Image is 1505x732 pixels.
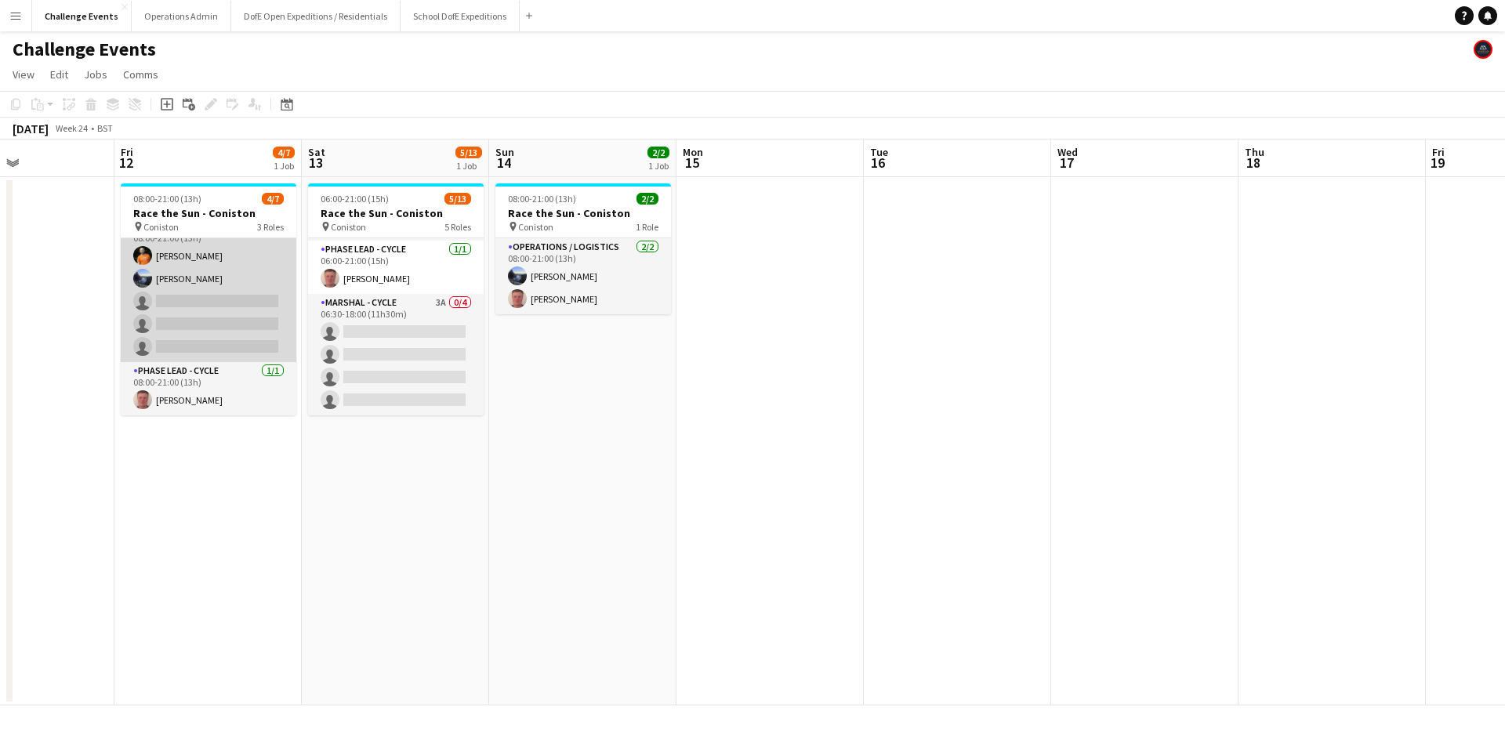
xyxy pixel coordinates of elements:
span: Fri [1432,145,1445,159]
span: 2/2 [636,193,658,205]
h3: Race the Sun - Coniston [121,206,296,220]
h3: Race the Sun - Coniston [495,206,671,220]
span: 5/13 [444,193,471,205]
span: 5 Roles [444,221,471,233]
span: 3 Roles [257,221,284,233]
span: Coniston [331,221,366,233]
span: 08:00-21:00 (13h) [133,193,201,205]
span: Week 24 [52,122,91,134]
div: BST [97,122,113,134]
span: Tue [870,145,888,159]
app-card-role: Phase Lead - Cycle1/108:00-21:00 (13h)[PERSON_NAME] [121,362,296,415]
app-card-role: Phase Lead - Cycle1/106:00-21:00 (15h)[PERSON_NAME] [308,241,484,294]
span: 2/2 [647,147,669,158]
span: Mon [683,145,703,159]
h1: Challenge Events [13,38,156,61]
app-card-role: Operations / Logistics2/208:00-21:00 (13h)[PERSON_NAME][PERSON_NAME] [495,238,671,314]
span: 17 [1055,154,1078,172]
span: 15 [680,154,703,172]
button: Challenge Events [32,1,132,31]
span: 18 [1242,154,1264,172]
a: View [6,64,41,85]
span: Sat [308,145,325,159]
span: 16 [868,154,888,172]
h3: Race the Sun - Coniston [308,206,484,220]
span: 19 [1430,154,1445,172]
app-job-card: 06:00-21:00 (15h)5/13Race the Sun - Coniston Coniston5 Roles Phase Lead - Cycle1/106:00-21:00 (15... [308,183,484,415]
span: Fri [121,145,133,159]
span: Coniston [518,221,553,233]
a: Edit [44,64,74,85]
app-job-card: 08:00-21:00 (13h)4/7Race the Sun - Coniston Coniston3 Roles08:00-21:00 (13h)[PERSON_NAME]Event Hu... [121,183,296,415]
span: View [13,67,34,82]
app-job-card: 08:00-21:00 (13h)2/2Race the Sun - Coniston Coniston1 RoleOperations / Logistics2/208:00-21:00 (1... [495,183,671,314]
span: Wed [1057,145,1078,159]
a: Jobs [78,64,114,85]
button: School DofE Expeditions [401,1,520,31]
span: Sun [495,145,514,159]
span: 1 Role [636,221,658,233]
span: Coniston [143,221,179,233]
span: 12 [118,154,133,172]
button: DofE Open Expeditions / Residentials [231,1,401,31]
button: Operations Admin [132,1,231,31]
div: 1 Job [648,160,669,172]
div: 1 Job [456,160,481,172]
span: 5/13 [455,147,482,158]
span: 4/7 [273,147,295,158]
span: 13 [306,154,325,172]
div: [DATE] [13,121,49,136]
span: Jobs [84,67,107,82]
span: 08:00-21:00 (13h) [508,193,576,205]
span: 4/7 [262,193,284,205]
app-card-role: Marshal - Cycle3A0/406:30-18:00 (11h30m) [308,294,484,415]
a: Comms [117,64,165,85]
span: 14 [493,154,514,172]
span: Thu [1245,145,1264,159]
app-card-role: Event Hub Staff3A2/508:00-21:00 (13h)[PERSON_NAME][PERSON_NAME] [121,218,296,362]
span: Comms [123,67,158,82]
div: 1 Job [274,160,294,172]
span: Edit [50,67,68,82]
span: 06:00-21:00 (15h) [321,193,389,205]
app-user-avatar: The Adventure Element [1474,40,1492,59]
